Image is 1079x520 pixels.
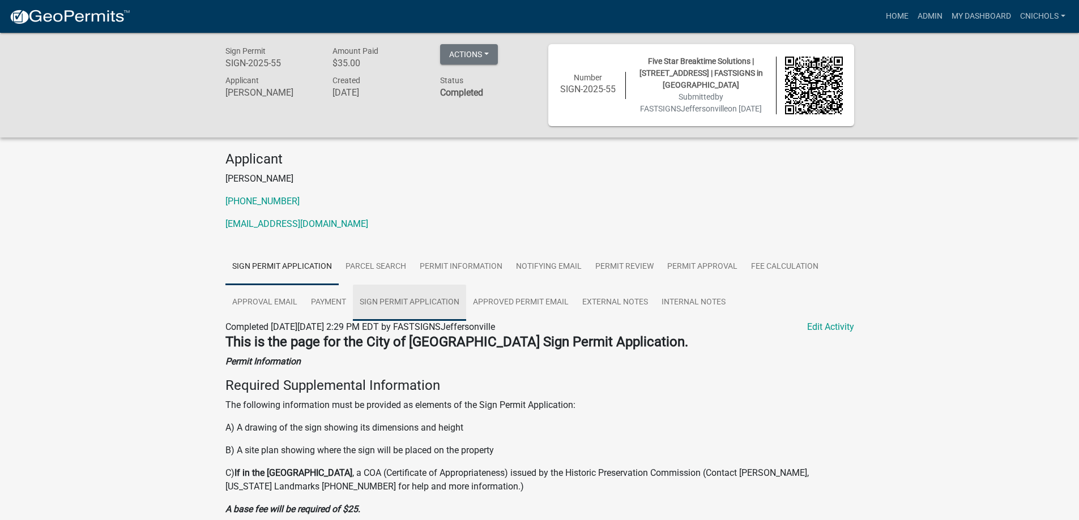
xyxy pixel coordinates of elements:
[225,151,854,167] h4: Applicant
[660,249,744,285] a: Permit Approval
[304,285,353,321] a: Payment
[225,58,316,68] h6: SIGN-2025-55
[574,73,602,82] span: Number
[807,320,854,334] a: Edit Activity
[225,285,304,321] a: Approval Email
[225,421,854,435] p: A) A drawing of the sign showing its dimensions and height
[225,466,854,493] p: C) , a COA (Certificate of Appropriateness) issued by the Historic Preservation Commission (Conta...
[440,76,463,85] span: Status
[225,46,266,55] span: Sign Permit
[332,46,378,55] span: Amount Paid
[225,196,300,207] a: [PHONE_NUMBER]
[588,249,660,285] a: Permit Review
[225,249,339,285] a: Sign Permit Application
[225,356,301,367] strong: Permit Information
[225,334,688,350] strong: This is the page for the City of [GEOGRAPHIC_DATA] Sign Permit Application.
[225,377,854,394] h4: Required Supplemental Information
[881,6,913,27] a: Home
[339,249,413,285] a: Parcel search
[225,172,854,186] p: [PERSON_NAME]
[744,249,825,285] a: Fee Calculation
[225,321,495,332] span: Completed [DATE][DATE] 2:29 PM EDT by FASTSIGNSJeffersonville
[1016,6,1070,27] a: cnichols
[785,57,843,114] img: QR code
[440,87,483,98] strong: Completed
[655,285,732,321] a: Internal Notes
[332,76,360,85] span: Created
[560,84,617,94] h6: SIGN-2025-55
[234,467,352,478] strong: If in the [GEOGRAPHIC_DATA]
[332,58,423,68] h6: $35.00
[225,504,360,514] strong: A base fee will be required of $25.
[225,87,316,98] h6: [PERSON_NAME]
[225,398,854,412] p: The following information must be provided as elements of the Sign Permit Application:
[413,249,509,285] a: Permit Information
[913,6,947,27] a: Admin
[353,285,466,321] a: Sign Permit Application
[639,57,763,89] span: Five Star Breaktime Solutions | [STREET_ADDRESS] | FASTSIGNS in [GEOGRAPHIC_DATA]
[640,92,762,113] span: Submitted on [DATE]
[509,249,588,285] a: Notifying Email
[332,87,423,98] h6: [DATE]
[466,285,575,321] a: Approved Permit Email
[947,6,1016,27] a: My Dashboard
[440,44,498,65] button: Actions
[225,218,368,229] a: [EMAIL_ADDRESS][DOMAIN_NAME]
[225,444,854,457] p: B) A site plan showing where the sign will be placed on the property
[575,285,655,321] a: External Notes
[225,76,259,85] span: Applicant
